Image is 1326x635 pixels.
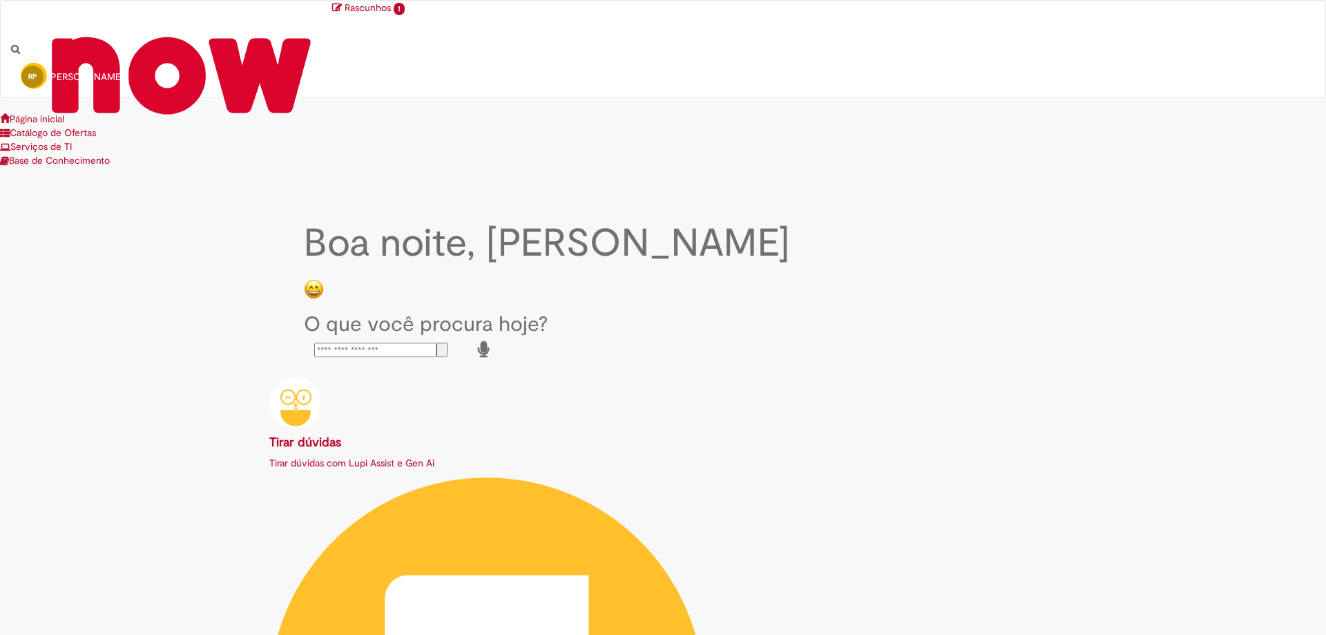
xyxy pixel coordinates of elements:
a: Tirar dúvidas Tirar dúvidas com Lupi Assist e Gen Ai [269,377,1057,471]
span: RP [28,72,37,81]
h2: O que você procura hoje? [304,313,1022,336]
a: RP [PERSON_NAME] [11,56,134,97]
a: Rascunhos [11,1,1315,15]
img: ServiceNow [11,15,322,135]
p: Tirar dúvidas com Lupi Assist e Gen Ai [269,456,1057,470]
img: happy-face.png [304,279,324,299]
span: 1 [394,3,405,15]
i: Search from all sources [11,44,20,54]
h2: Boa noite, [PERSON_NAME] [304,222,1022,265]
b: Tirar dúvidas [269,435,341,451]
a: Ir para a Homepage [1,1,332,42]
span: [PERSON_NAME] [48,70,124,83]
span: Rascunhos [345,1,391,14]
